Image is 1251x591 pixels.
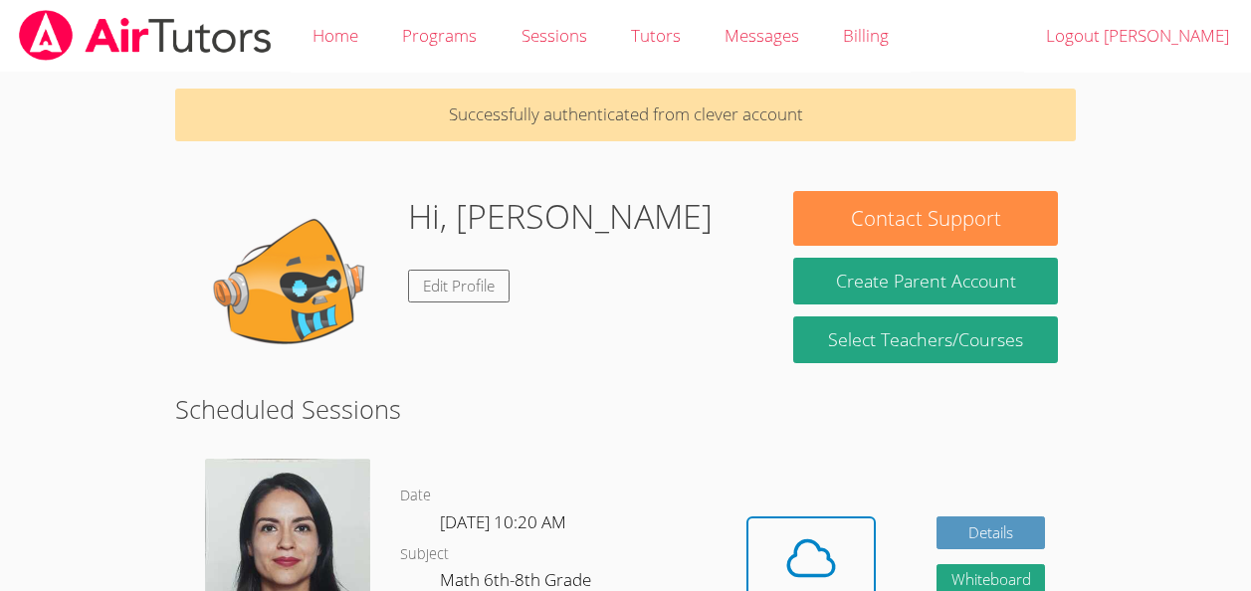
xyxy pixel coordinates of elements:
img: default.png [193,191,392,390]
a: Select Teachers/Courses [793,316,1057,363]
dt: Subject [400,542,449,567]
h1: Hi, [PERSON_NAME] [408,191,713,242]
dt: Date [400,484,431,508]
img: airtutors_banner-c4298cdbf04f3fff15de1276eac7730deb9818008684d7c2e4769d2f7ddbe033.png [17,10,274,61]
h2: Scheduled Sessions [175,390,1076,428]
a: Details [937,516,1046,549]
button: Contact Support [793,191,1057,246]
a: Edit Profile [408,270,510,302]
span: [DATE] 10:20 AM [440,510,566,533]
span: Messages [725,24,799,47]
p: Successfully authenticated from clever account [175,89,1076,141]
button: Create Parent Account [793,258,1057,304]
